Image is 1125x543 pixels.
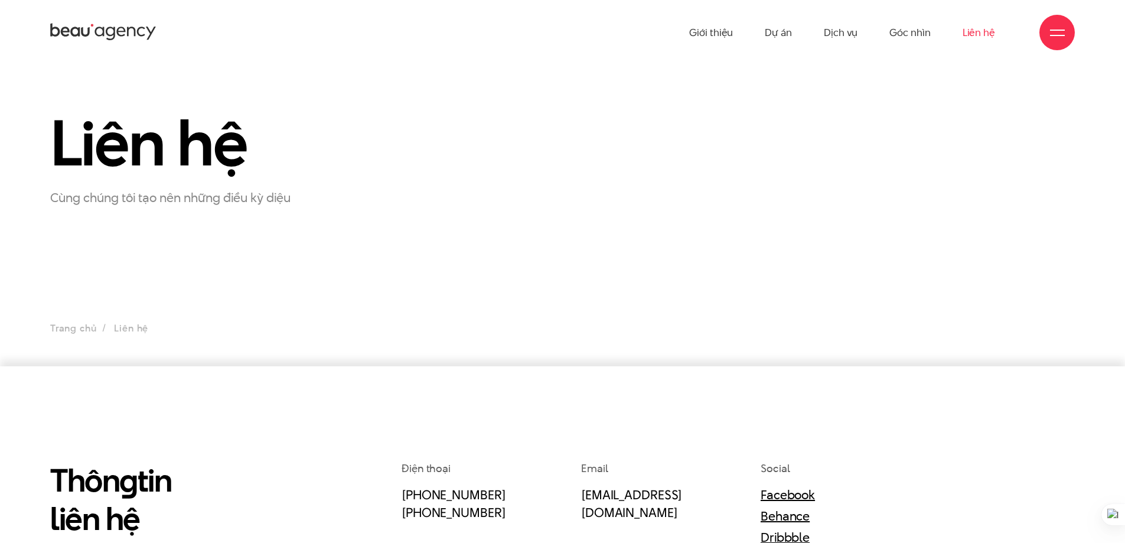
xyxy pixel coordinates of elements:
a: [PHONE_NUMBER] [402,503,506,521]
h2: Thôn tin liên hệ [50,461,284,538]
span: Social [761,461,790,476]
a: [PHONE_NUMBER] [402,486,506,503]
span: Email [581,461,608,476]
span: Điện thoại [402,461,451,476]
h1: Liên hệ [50,109,372,177]
a: Facebook [761,486,815,503]
a: Trang chủ [50,321,96,335]
a: [EMAIL_ADDRESS][DOMAIN_NAME] [581,486,682,521]
a: Behance [761,507,810,525]
en: g [119,458,138,502]
p: Cùng chúng tôi tạo nên những điều kỳ diệu [50,188,345,207]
